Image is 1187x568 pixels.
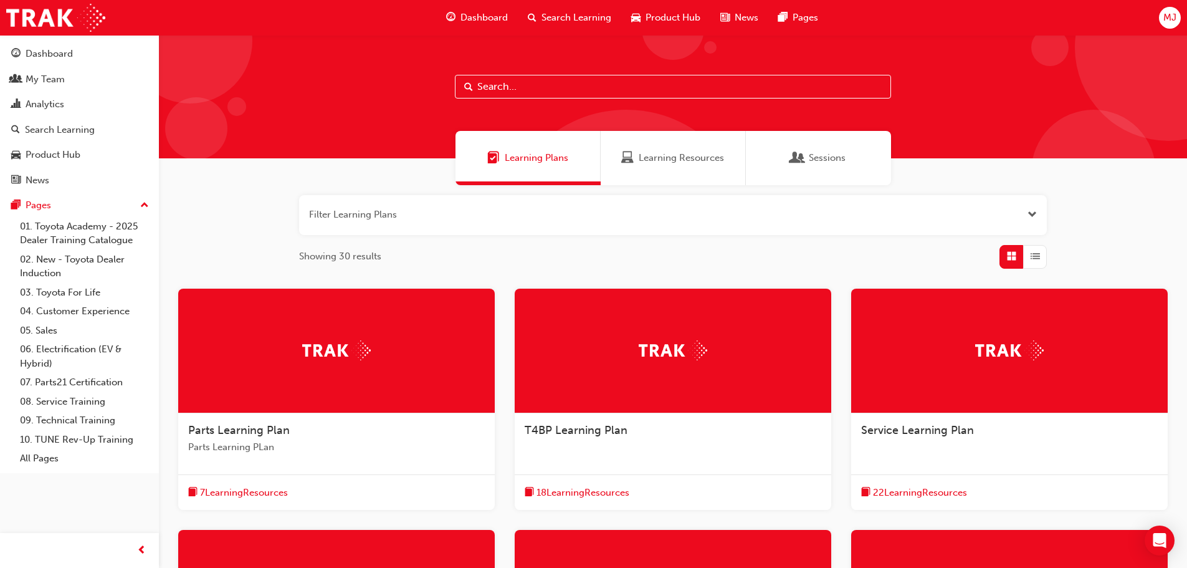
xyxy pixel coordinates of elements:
[15,373,154,392] a: 07. Parts21 Certification
[778,10,788,26] span: pages-icon
[188,423,290,437] span: Parts Learning Plan
[15,302,154,321] a: 04. Customer Experience
[735,11,758,25] span: News
[140,198,149,214] span: up-icon
[487,151,500,165] span: Learning Plans
[5,68,154,91] a: My Team
[1027,208,1037,222] button: Open the filter
[646,11,700,25] span: Product Hub
[710,5,768,31] a: news-iconNews
[436,5,518,31] a: guage-iconDashboard
[621,151,634,165] span: Learning Resources
[861,485,967,501] button: book-icon22LearningResources
[11,175,21,186] span: news-icon
[26,47,73,61] div: Dashboard
[5,93,154,116] a: Analytics
[15,321,154,340] a: 05. Sales
[188,440,485,455] span: Parts Learning PLan
[5,40,154,194] button: DashboardMy TeamAnalyticsSearch LearningProduct HubNews
[460,11,508,25] span: Dashboard
[873,486,967,500] span: 22 Learning Resources
[446,10,455,26] span: guage-icon
[518,5,621,31] a: search-iconSearch Learning
[639,340,707,360] img: Trak
[5,194,154,217] button: Pages
[26,148,80,162] div: Product Hub
[601,131,746,185] a: Learning ResourcesLearning Resources
[5,143,154,166] a: Product Hub
[515,289,831,511] a: TrakT4BP Learning Planbook-icon18LearningResources
[25,123,95,137] div: Search Learning
[11,49,21,60] span: guage-icon
[178,289,495,511] a: TrakParts Learning PlanParts Learning PLanbook-icon7LearningResources
[525,485,629,501] button: book-icon18LearningResources
[15,449,154,468] a: All Pages
[768,5,828,31] a: pages-iconPages
[1159,7,1181,29] button: MJ
[5,169,154,192] a: News
[188,485,198,501] span: book-icon
[26,173,49,188] div: News
[1145,526,1175,556] div: Open Intercom Messenger
[11,125,20,136] span: search-icon
[302,340,371,360] img: Trak
[26,72,65,87] div: My Team
[137,543,146,559] span: prev-icon
[536,486,629,500] span: 18 Learning Resources
[15,283,154,302] a: 03. Toyota For Life
[505,151,568,165] span: Learning Plans
[15,340,154,373] a: 06. Electrification (EV & Hybrid)
[5,118,154,142] a: Search Learning
[26,198,51,213] div: Pages
[188,485,288,501] button: book-icon7LearningResources
[746,131,891,185] a: SessionsSessions
[15,392,154,412] a: 08. Service Training
[11,150,21,161] span: car-icon
[631,10,641,26] span: car-icon
[11,99,21,110] span: chart-icon
[5,42,154,65] a: Dashboard
[621,5,710,31] a: car-iconProduct Hub
[200,486,288,500] span: 7 Learning Resources
[455,75,891,99] input: Search...
[464,80,473,94] span: Search
[1031,249,1040,264] span: List
[11,200,21,211] span: pages-icon
[793,11,818,25] span: Pages
[720,10,730,26] span: news-icon
[455,131,601,185] a: Learning PlansLearning Plans
[861,423,974,437] span: Service Learning Plan
[1007,249,1016,264] span: Grid
[11,74,21,85] span: people-icon
[809,151,846,165] span: Sessions
[15,430,154,450] a: 10. TUNE Rev-Up Training
[15,411,154,430] a: 09. Technical Training
[861,485,870,501] span: book-icon
[525,485,534,501] span: book-icon
[791,151,804,165] span: Sessions
[639,151,724,165] span: Learning Resources
[1163,11,1176,25] span: MJ
[528,10,536,26] span: search-icon
[525,423,627,437] span: T4BP Learning Plan
[6,4,105,32] img: Trak
[26,97,64,112] div: Analytics
[975,340,1044,360] img: Trak
[15,217,154,250] a: 01. Toyota Academy - 2025 Dealer Training Catalogue
[541,11,611,25] span: Search Learning
[15,250,154,283] a: 02. New - Toyota Dealer Induction
[299,249,381,264] span: Showing 30 results
[851,289,1168,511] a: TrakService Learning Planbook-icon22LearningResources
